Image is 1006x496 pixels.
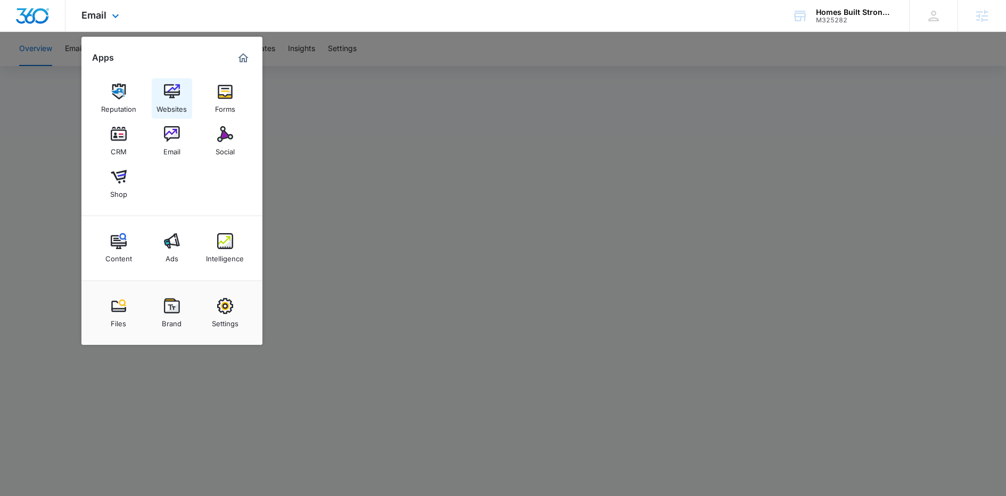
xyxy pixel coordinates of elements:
div: CRM [111,142,127,156]
a: Email [152,121,192,161]
div: Brand [162,314,182,328]
a: Social [205,121,245,161]
a: Marketing 360® Dashboard [235,49,252,67]
div: Websites [156,100,187,113]
div: Ads [166,249,178,263]
a: Ads [152,228,192,268]
div: account id [816,16,894,24]
a: Intelligence [205,228,245,268]
div: Content [105,249,132,263]
a: Reputation [98,78,139,119]
a: Forms [205,78,245,119]
div: Intelligence [206,249,244,263]
a: CRM [98,121,139,161]
span: Email [81,10,106,21]
div: Reputation [101,100,136,113]
a: Brand [152,293,192,333]
a: Settings [205,293,245,333]
h2: Apps [92,53,114,63]
a: Files [98,293,139,333]
a: Content [98,228,139,268]
div: account name [816,8,894,16]
div: Email [163,142,180,156]
div: Social [216,142,235,156]
div: Forms [215,100,235,113]
a: Shop [98,163,139,204]
div: Shop [110,185,127,199]
a: Websites [152,78,192,119]
div: Files [111,314,126,328]
div: Settings [212,314,238,328]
